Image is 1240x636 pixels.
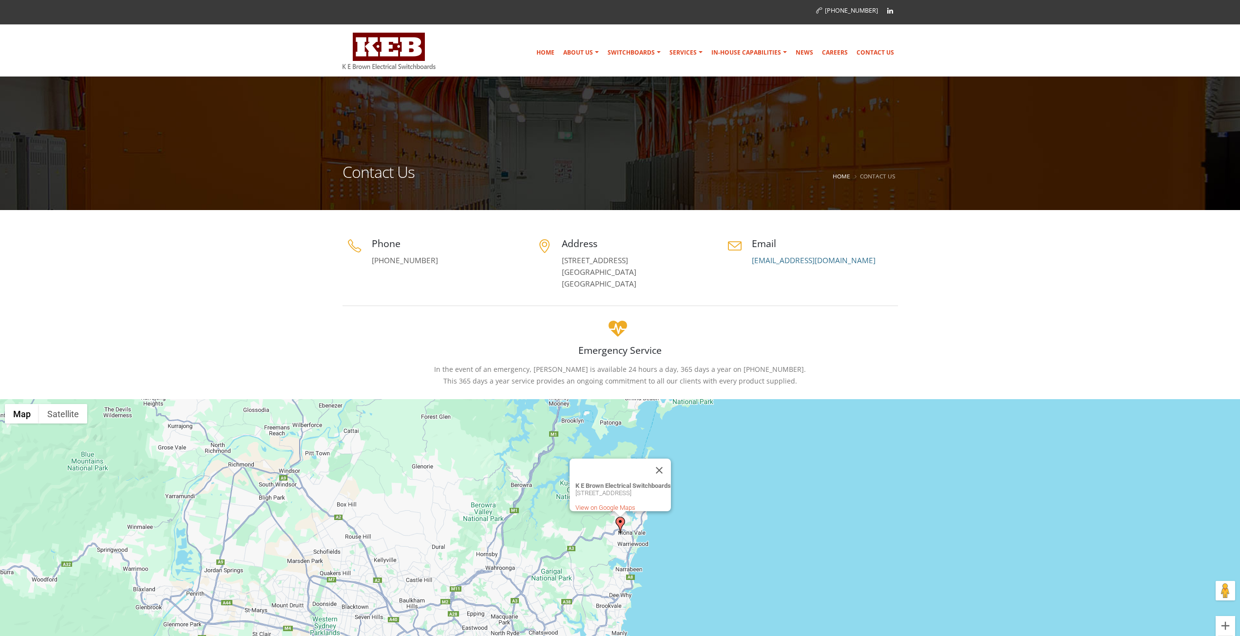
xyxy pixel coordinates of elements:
a: Home [833,172,850,180]
a: Services [666,43,706,62]
a: View on Google Maps [575,504,635,511]
a: About Us [559,43,603,62]
button: Show street map [5,404,39,424]
p: In the event of an emergency, [PERSON_NAME] is available 24 hours a day, 365 days a year on [PHON... [343,364,898,387]
h4: Address [562,237,708,250]
a: Contact Us [853,43,898,62]
h4: Emergency Service [343,344,898,357]
a: [PHONE_NUMBER] [816,6,878,15]
button: Show satellite imagery [39,404,87,424]
h1: Contact Us [343,164,415,192]
button: Close [648,459,671,482]
a: In-house Capabilities [707,43,791,62]
h4: Email [752,237,898,250]
img: K E Brown Electrical Switchboards [343,33,436,69]
a: Linkedin [883,3,897,18]
a: [EMAIL_ADDRESS][DOMAIN_NAME] [752,255,876,266]
li: Contact Us [852,170,896,182]
button: Drag Pegman onto the map to open Street View [1216,581,1235,600]
a: Careers [818,43,852,62]
h4: Phone [372,237,518,250]
a: Switchboards [604,43,665,62]
strong: K E Brown Electrical Switchboards [575,482,671,489]
a: Home [533,43,558,62]
a: News [792,43,817,62]
div: [STREET_ADDRESS] [575,482,671,511]
a: [PHONE_NUMBER] [372,255,438,266]
a: [STREET_ADDRESS][GEOGRAPHIC_DATA][GEOGRAPHIC_DATA] [562,255,636,289]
